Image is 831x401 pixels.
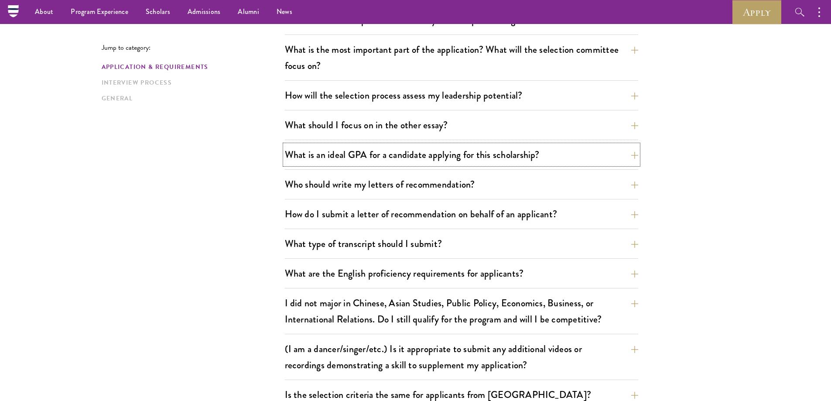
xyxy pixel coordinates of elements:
[102,44,285,51] p: Jump to category:
[285,40,638,75] button: What is the most important part of the application? What will the selection committee focus on?
[102,62,280,72] a: Application & Requirements
[285,86,638,105] button: How will the selection process assess my leadership potential?
[285,234,638,254] button: What type of transcript should I submit?
[285,175,638,194] button: Who should write my letters of recommendation?
[285,204,638,224] button: How do I submit a letter of recommendation on behalf of an applicant?
[285,115,638,135] button: What should I focus on in the other essay?
[285,339,638,375] button: (I am a dancer/singer/etc.) Is it appropriate to submit any additional videos or recordings demon...
[102,78,280,87] a: Interview Process
[285,293,638,329] button: I did not major in Chinese, Asian Studies, Public Policy, Economics, Business, or International R...
[285,264,638,283] button: What are the English proficiency requirements for applicants?
[285,145,638,165] button: What is an ideal GPA for a candidate applying for this scholarship?
[102,94,280,103] a: General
